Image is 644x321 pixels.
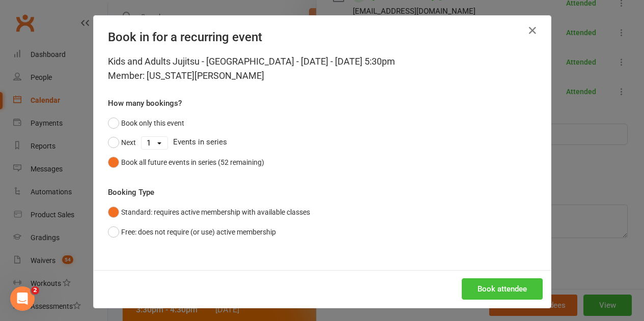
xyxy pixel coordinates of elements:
[108,113,184,133] button: Book only this event
[108,222,276,242] button: Free: does not require (or use) active membership
[108,30,537,44] h4: Book in for a recurring event
[121,157,264,168] div: Book all future events in series (52 remaining)
[10,286,35,311] iframe: Intercom live chat
[462,278,543,300] button: Book attendee
[108,202,310,222] button: Standard: requires active membership with available classes
[108,153,264,172] button: Book all future events in series (52 remaining)
[31,286,39,295] span: 2
[108,133,537,152] div: Events in series
[108,133,136,152] button: Next
[524,22,541,39] button: Close
[108,186,154,198] label: Booking Type
[108,54,537,83] div: Kids and Adults Jujitsu - [GEOGRAPHIC_DATA] - [DATE] - [DATE] 5:30pm Member: [US_STATE][PERSON_NAME]
[108,97,182,109] label: How many bookings?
